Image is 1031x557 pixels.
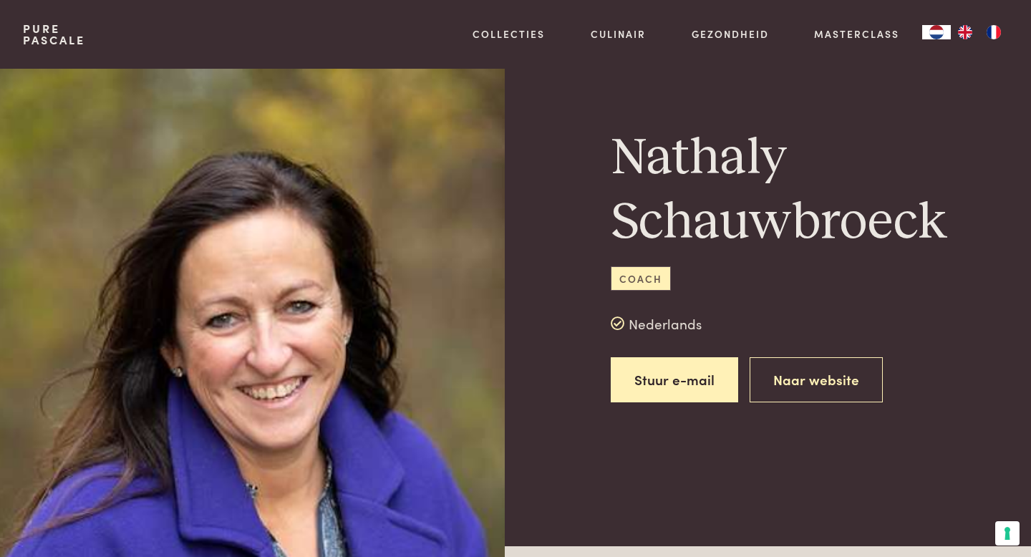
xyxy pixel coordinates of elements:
[473,26,545,42] a: Collecties
[591,26,646,42] a: Culinair
[23,23,85,46] a: PurePascale
[692,26,769,42] a: Gezondheid
[611,313,1008,334] div: Nederlands
[951,25,1008,39] ul: Language list
[611,126,929,256] h1: Nathaly Schauwbroeck
[951,25,979,39] a: EN
[814,26,899,42] a: Masterclass
[611,266,670,290] span: Coach
[979,25,1008,39] a: FR
[922,25,951,39] a: NL
[922,25,951,39] div: Language
[922,25,1008,39] aside: Language selected: Nederlands
[611,357,738,402] a: Stuur e-mail
[995,521,1020,546] button: Uw voorkeuren voor toestemming voor trackingtechnologieën
[750,357,883,402] a: Naar website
